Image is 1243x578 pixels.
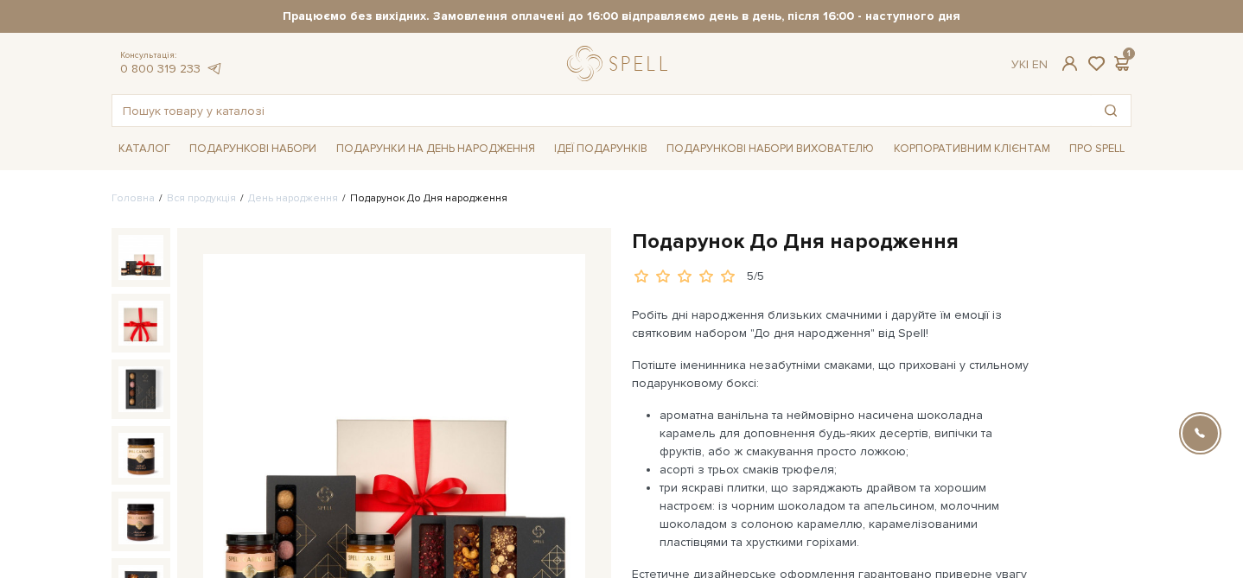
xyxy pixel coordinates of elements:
[118,301,163,346] img: Подарунок До Дня народження
[112,136,177,162] a: Каталог
[632,356,1037,392] p: Потіште іменинника незабутніми смаками, що приховані у стильному подарунковому боксі:
[887,134,1057,163] a: Корпоративним клієнтам
[112,9,1131,24] strong: Працюємо без вихідних. Замовлення оплачені до 16:00 відправляємо день в день, після 16:00 - насту...
[547,136,654,162] a: Ідеї подарунків
[1062,136,1131,162] a: Про Spell
[660,460,1037,479] li: асорті з трьох смаків трюфеля;
[1011,57,1048,73] div: Ук
[660,479,1037,551] li: три яскраві плитки, що заряджають драйвом та хорошим настроєм: із чорним шоколадом та апельсином,...
[660,134,881,163] a: Подарункові набори вихователю
[120,50,222,61] span: Консультація:
[118,433,163,478] img: Подарунок До Дня народження
[1032,57,1048,72] a: En
[747,269,764,285] div: 5/5
[205,61,222,76] a: telegram
[632,306,1037,342] p: Робіть дні народження близьких смачними і даруйте їм емоції із святковим набором "До дня народжен...
[167,192,236,205] a: Вся продукція
[567,46,675,81] a: logo
[632,228,1131,255] h1: Подарунок До Дня народження
[182,136,323,162] a: Подарункові набори
[118,499,163,543] img: Подарунок До Дня народження
[1091,95,1131,126] button: Пошук товару у каталозі
[329,136,542,162] a: Подарунки на День народження
[248,192,338,205] a: День народження
[1026,57,1029,72] span: |
[112,95,1091,126] input: Пошук товару у каталозі
[112,192,155,205] a: Головна
[118,366,163,411] img: Подарунок До Дня народження
[120,61,201,76] a: 0 800 319 233
[118,235,163,280] img: Подарунок До Дня народження
[338,191,507,206] li: Подарунок До Дня народження
[660,406,1037,460] li: ароматна ванільна та неймовірно насичена шоколадна карамель для доповнення будь-яких десертів, ви...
